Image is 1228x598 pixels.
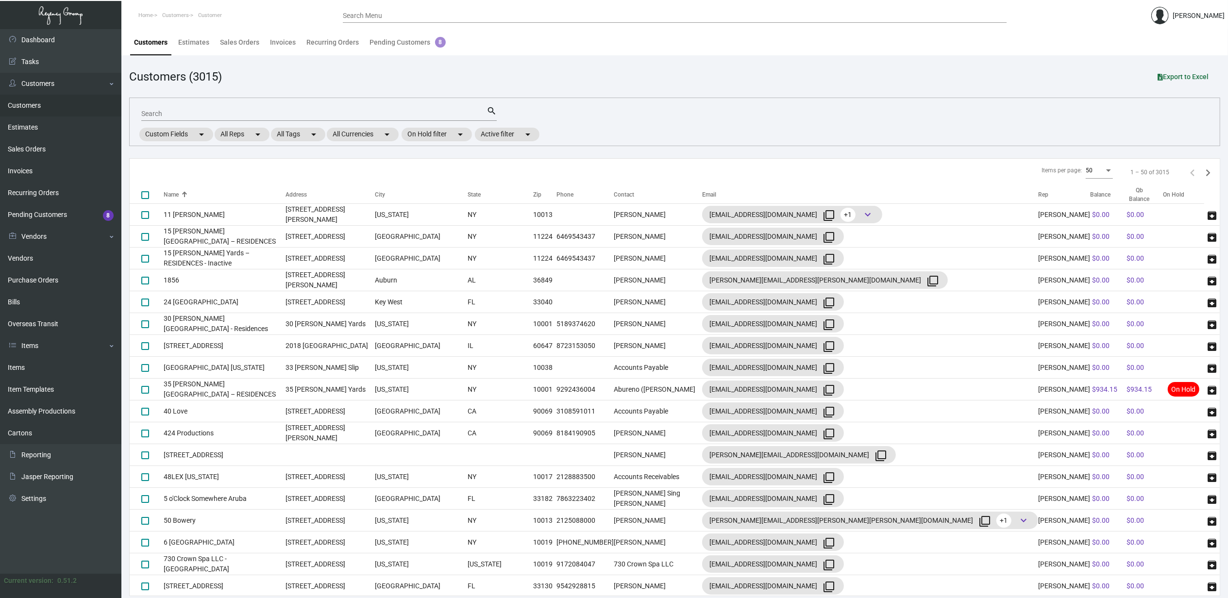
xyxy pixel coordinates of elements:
div: [EMAIL_ADDRESS][DOMAIN_NAME] [709,207,875,222]
td: [PERSON_NAME] [614,226,702,248]
div: Recurring Orders [306,37,359,48]
td: $0.00 [1125,269,1163,291]
td: 5 o'Clock Somewhere Aruba [164,488,286,510]
mat-icon: arrow_drop_down [196,129,207,140]
mat-select: Items per page: [1086,167,1113,174]
td: $0.00 [1125,444,1163,466]
td: [GEOGRAPHIC_DATA] [375,422,468,444]
mat-icon: filter_none [823,537,835,549]
div: Contact [614,190,634,199]
span: archive [1206,297,1218,309]
td: FL [468,575,533,597]
span: archive [1206,341,1218,352]
mat-chip: All Tags [271,128,325,141]
span: archive [1206,494,1218,505]
div: Name [164,190,179,199]
span: $0.00 [1092,276,1110,284]
td: 10001 [533,379,556,400]
mat-icon: filter_none [823,363,835,374]
td: $934.15 [1125,379,1163,400]
mat-chip: Active filter [475,128,539,141]
mat-icon: filter_none [823,384,835,396]
td: 90069 [533,422,556,444]
td: [PERSON_NAME] [614,269,702,291]
mat-icon: filter_none [823,341,835,352]
div: Contact [614,190,702,199]
td: Accounts Receivables [614,466,702,488]
td: [US_STATE] [375,313,468,335]
span: On Hold [1168,382,1199,397]
span: archive [1206,581,1218,593]
span: archive [1206,406,1218,418]
td: [US_STATE] [375,379,468,400]
td: 30 [PERSON_NAME] Yards [286,313,375,335]
th: Email [702,186,1038,204]
td: 10019 [533,553,556,575]
mat-icon: search [487,105,497,117]
td: [US_STATE] [468,553,533,575]
mat-chip: All Reps [215,128,269,141]
td: [STREET_ADDRESS] [286,575,375,597]
mat-icon: filter_none [823,494,835,505]
div: [EMAIL_ADDRESS][DOMAIN_NAME] [709,469,837,484]
td: [GEOGRAPHIC_DATA] [375,335,468,357]
td: 33040 [533,291,556,313]
td: 35 [PERSON_NAME][GEOGRAPHIC_DATA] – RESIDENCES [164,379,286,400]
div: Zip [533,190,541,199]
mat-chip: Custom Fields [139,128,213,141]
td: 9292436004 [556,379,614,400]
span: archive [1206,472,1218,483]
mat-icon: filter_none [823,232,835,243]
td: [STREET_ADDRESS] [286,532,375,553]
button: archive [1204,360,1220,375]
td: 24 [GEOGRAPHIC_DATA] [164,291,286,313]
td: [PERSON_NAME] [614,575,702,597]
div: Pending Customers [370,37,446,48]
button: archive [1204,403,1220,419]
div: [EMAIL_ADDRESS][DOMAIN_NAME] [709,403,837,419]
div: Address [286,190,307,199]
span: archive [1206,450,1218,462]
td: [PERSON_NAME] [614,335,702,357]
span: archive [1206,384,1218,396]
mat-icon: filter_none [823,428,835,440]
td: AL [468,269,533,291]
div: [EMAIL_ADDRESS][DOMAIN_NAME] [709,556,837,572]
span: $0.00 [1092,254,1110,262]
td: [US_STATE] [375,204,468,226]
td: 5189374620 [556,313,614,335]
mat-icon: arrow_drop_down [308,129,320,140]
td: [PERSON_NAME] [1038,400,1090,422]
span: archive [1206,275,1218,287]
td: [US_STATE] [375,553,468,575]
td: [PERSON_NAME] [1038,553,1090,575]
td: [STREET_ADDRESS][PERSON_NAME] [286,204,375,226]
td: NY [468,379,533,400]
td: $0.00 [1125,532,1163,553]
td: 7863223402 [556,488,614,510]
td: 40 Love [164,400,286,422]
mat-icon: filter_none [823,253,835,265]
td: [STREET_ADDRESS][PERSON_NAME] [286,269,375,291]
td: [PERSON_NAME] [1038,248,1090,269]
td: 6469543437 [556,226,614,248]
td: 50 Bowery [164,510,286,532]
div: Qb Balance [1127,186,1161,203]
span: keyboard_arrow_down [862,209,874,220]
div: [EMAIL_ADDRESS][DOMAIN_NAME] [709,360,837,375]
div: Items per page: [1042,166,1082,175]
td: [PERSON_NAME] [614,510,702,532]
td: [GEOGRAPHIC_DATA] [375,248,468,269]
button: archive [1204,469,1220,484]
td: 6469543437 [556,248,614,269]
mat-icon: filter_none [823,297,835,309]
td: 2125088000 [556,510,614,532]
td: 10001 [533,313,556,335]
td: [STREET_ADDRESS] [286,226,375,248]
td: Key West [375,291,468,313]
div: Customers (3015) [129,68,222,85]
span: $0.00 [1092,560,1110,568]
span: archive [1206,515,1218,527]
td: [PERSON_NAME] [1038,422,1090,444]
td: NY [468,248,533,269]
